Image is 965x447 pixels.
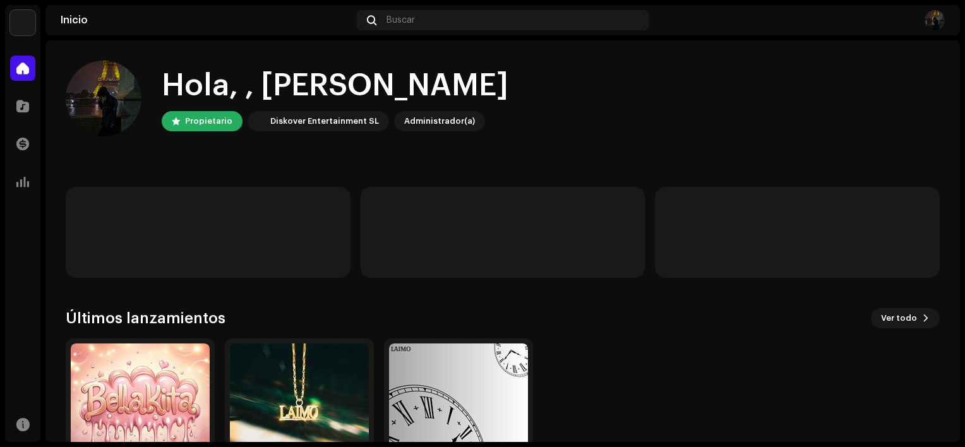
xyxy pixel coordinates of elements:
[387,15,415,25] span: Buscar
[270,114,379,129] div: Diskover Entertainment SL
[881,306,917,331] span: Ver todo
[162,66,508,106] div: Hola, , [PERSON_NAME]
[66,308,225,328] h3: Últimos lanzamientos
[185,114,232,129] div: Propietario
[404,114,475,129] div: Administrador(a)
[61,15,352,25] div: Inicio
[871,308,940,328] button: Ver todo
[10,10,35,35] img: 297a105e-aa6c-4183-9ff4-27133c00f2e2
[66,61,141,136] img: 5b50048a-6158-4b78-ad81-060442fb62f5
[925,10,945,30] img: 5b50048a-6158-4b78-ad81-060442fb62f5
[250,114,265,129] img: 297a105e-aa6c-4183-9ff4-27133c00f2e2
